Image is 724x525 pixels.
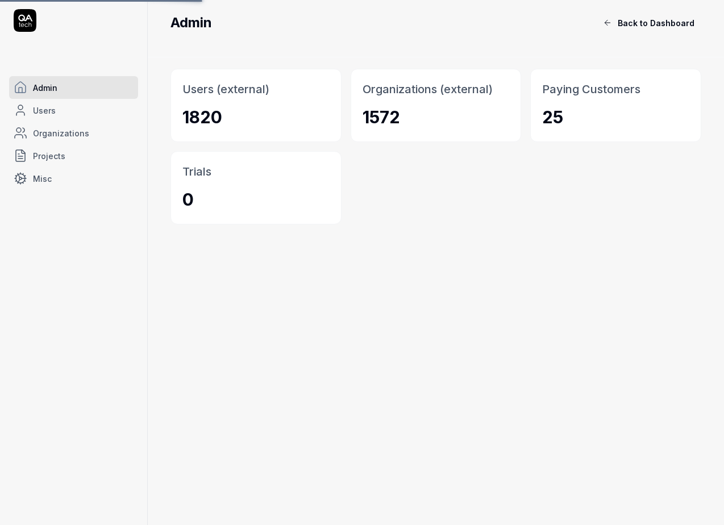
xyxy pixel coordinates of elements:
div: 0 [182,187,194,213]
a: Users [9,99,138,122]
div: 25 [542,105,563,130]
div: 1572 [363,105,400,130]
a: Misc [9,167,138,190]
div: 1820 [182,105,222,130]
a: Admin [9,76,138,99]
span: Users (external) [182,82,269,96]
a: Projects [9,144,138,167]
h2: Admin [170,13,596,33]
span: Organizations [33,127,89,139]
span: Projects [33,150,65,162]
span: Organizations (external) [363,82,493,96]
span: Paying Customers [542,82,640,96]
span: Admin [33,82,57,94]
span: Back to Dashboard [618,17,694,29]
button: Back to Dashboard [596,11,701,34]
span: Trials [182,165,211,178]
a: Organizations [9,122,138,144]
span: Misc [33,173,52,185]
span: Users [33,105,56,116]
